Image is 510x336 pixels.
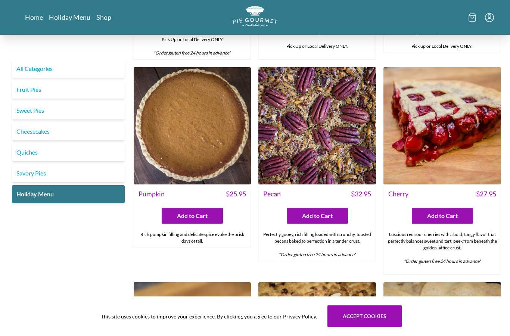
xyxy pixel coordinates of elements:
[412,208,473,224] button: Add to Cart
[327,305,402,327] button: Accept cookies
[162,208,223,224] button: Add to Cart
[12,185,125,203] a: Holiday Menu
[134,13,251,59] div: Tangy, smooth key lime filling layered inside a flaky, buttery pie crust, topped with a cloud of ...
[12,81,125,99] a: Fruit Pies
[177,211,208,220] span: Add to Cart
[134,228,251,248] div: Rich pumpkin filling and delicate spice evoke the brisk days of fall.
[12,164,125,182] a: Savory Pies
[96,13,111,22] a: Shop
[279,252,356,257] em: *Order gluten free 24 hours in advance*
[258,67,376,185] img: Pecan
[25,13,43,22] a: Home
[101,312,317,320] span: This site uses cookies to improve your experience. By clicking, you agree to our Privacy Policy.
[383,67,501,185] img: Cherry
[263,189,281,199] span: Pecan
[351,189,371,199] span: $ 32.95
[302,211,333,220] span: Add to Cart
[404,258,481,264] em: *Order gluten free 24 hours in advance*
[287,208,348,224] button: Add to Cart
[476,189,496,199] span: $ 27.95
[134,67,251,185] img: Pumpkin
[259,13,376,59] div: Creamy banana custard filled with fresh banana slices, all nestled in a buttery, flaky pie crust ...
[384,228,501,274] div: Luscious red sour cherries with a bold, tangy flavor that perfectly balances sweet and tart, peek...
[12,102,125,119] a: Sweet Pies
[153,50,231,56] em: *Order gluten free 24 hours in advance*
[233,6,277,27] img: logo
[12,143,125,161] a: Quiches
[427,211,458,220] span: Add to Cart
[12,122,125,140] a: Cheesecakes
[12,60,125,78] a: All Categories
[233,6,277,29] a: Logo
[388,189,408,199] span: Cherry
[139,189,165,199] span: Pumpkin
[485,13,494,22] button: Menu
[226,189,246,199] span: $ 25.95
[259,228,376,261] div: Perfectly gooey, rich filling loaded with crunchy, toasted pecans baked to perfection in a tender...
[49,13,90,22] a: Holiday Menu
